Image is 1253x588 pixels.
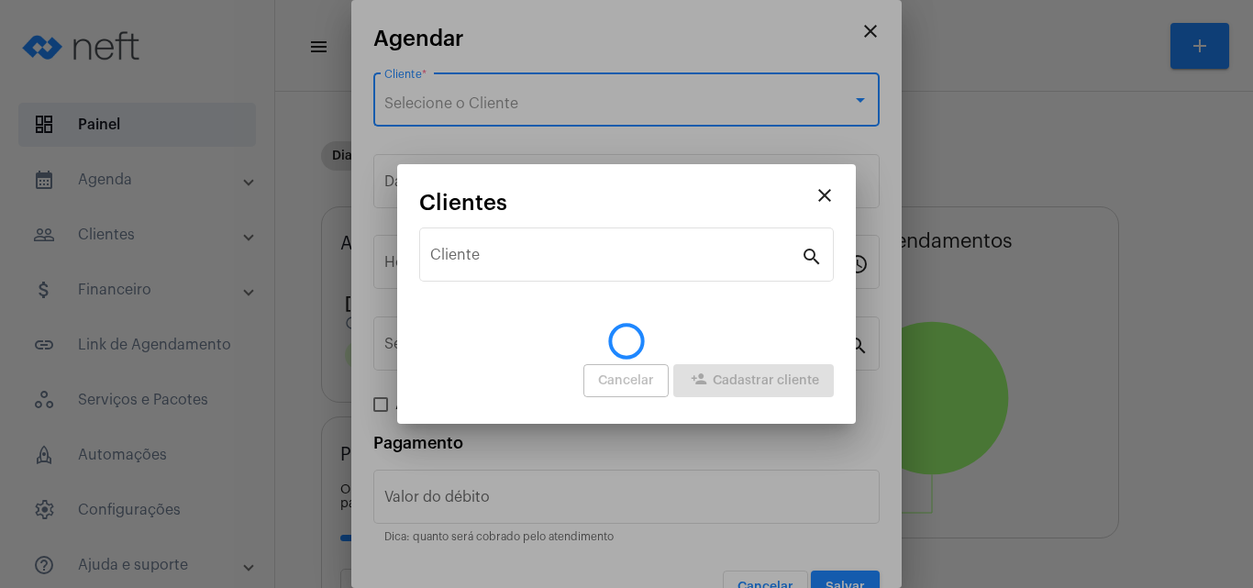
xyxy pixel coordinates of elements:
[688,374,819,387] span: Cadastrar cliente
[583,364,669,397] button: Cancelar
[688,371,710,393] mat-icon: person_add
[419,191,507,215] span: Clientes
[430,250,801,267] input: Pesquisar cliente
[801,245,823,267] mat-icon: search
[814,184,836,206] mat-icon: close
[598,374,654,387] span: Cancelar
[673,364,834,397] button: Cadastrar cliente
